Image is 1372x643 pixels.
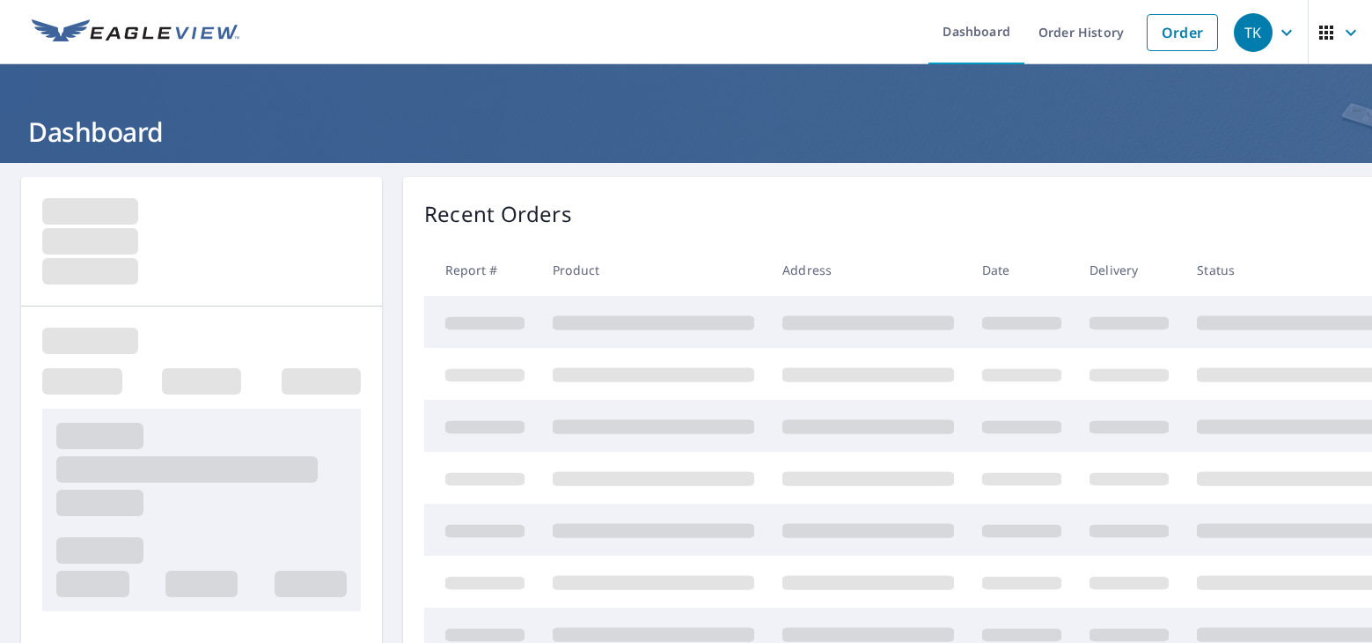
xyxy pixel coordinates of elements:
th: Product [539,244,768,296]
th: Delivery [1075,244,1183,296]
p: Recent Orders [424,198,572,230]
div: TK [1234,13,1273,52]
a: Order [1147,14,1218,51]
th: Address [768,244,968,296]
th: Date [968,244,1075,296]
img: EV Logo [32,19,239,46]
th: Report # [424,244,539,296]
h1: Dashboard [21,114,1351,150]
